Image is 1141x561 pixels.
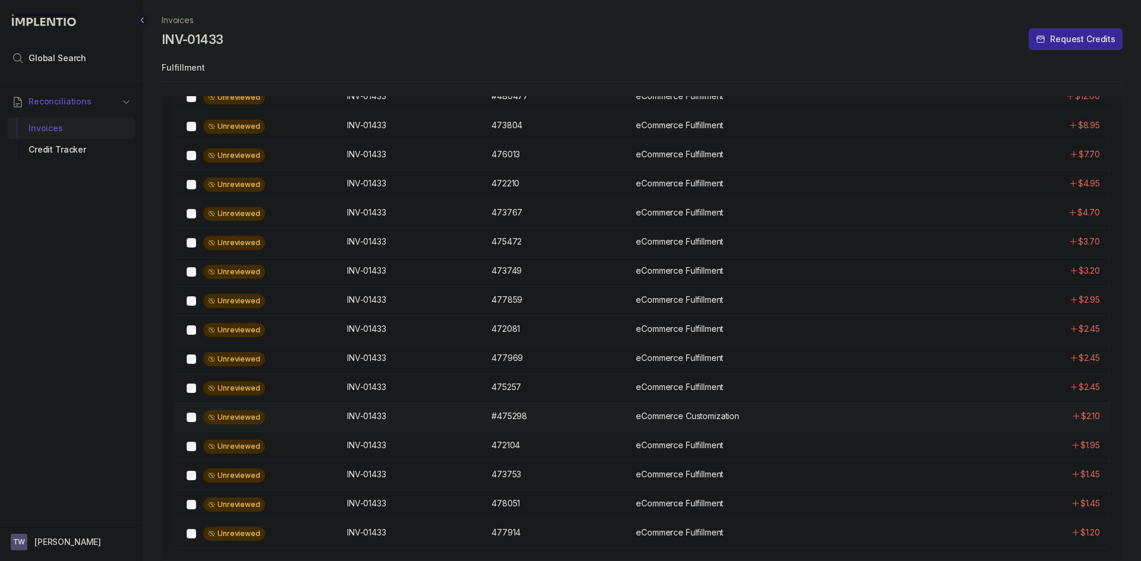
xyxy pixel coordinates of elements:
p: INV-01433 [347,381,386,393]
p: eCommerce Customization [636,410,739,422]
p: 475472 [491,236,522,248]
p: Request Credits [1050,33,1115,45]
span: Global Search [29,52,86,64]
p: eCommerce Fulfillment [636,178,723,189]
input: checkbox-checkbox [187,442,196,451]
div: Collapse Icon [135,13,150,27]
input: checkbox-checkbox [187,325,196,335]
p: INV-01433 [347,178,386,189]
input: checkbox-checkbox [187,180,196,189]
p: #475298 [491,410,527,422]
p: INV-01433 [347,207,386,218]
p: eCommerce Fulfillment [636,527,723,538]
p: 477914 [491,527,521,538]
p: eCommerce Fulfillment [636,439,723,451]
p: $1.20 [1080,527,1100,538]
input: checkbox-checkbox [187,529,196,538]
input: checkbox-checkbox [187,151,196,160]
div: Unreviewed [203,439,265,454]
div: Unreviewed [203,352,265,366]
p: INV-01433 [347,236,386,248]
div: Unreviewed [203,497,265,512]
p: 476013 [491,148,520,160]
p: [PERSON_NAME] [34,536,101,548]
div: Unreviewed [203,148,265,163]
p: 477969 [491,352,523,364]
a: Invoices [162,14,194,26]
p: 473804 [491,119,522,131]
input: checkbox-checkbox [187,238,196,248]
p: INV-01433 [347,294,386,306]
input: checkbox-checkbox [187,267,196,277]
div: Unreviewed [203,265,265,279]
p: $8.95 [1078,119,1100,131]
p: eCommerce Fulfillment [636,497,723,509]
p: $1.45 [1080,497,1100,509]
input: checkbox-checkbox [187,500,196,509]
p: $1.45 [1080,468,1100,480]
div: Unreviewed [203,119,265,134]
p: #480477 [491,90,528,102]
p: 477859 [491,294,522,306]
p: INV-01433 [347,527,386,538]
p: 473767 [491,207,522,218]
p: 472081 [491,323,520,335]
p: INV-01433 [347,265,386,277]
button: Request Credits [1029,28,1123,50]
p: eCommerce Fulfillment [636,468,723,480]
div: Unreviewed [203,410,265,424]
p: $1.95 [1080,439,1100,451]
div: Unreviewed [203,178,265,192]
p: $4.70 [1077,207,1100,218]
input: checkbox-checkbox [187,209,196,218]
p: eCommerce Fulfillment [636,294,723,306]
p: INV-01433 [347,90,386,102]
div: Credit Tracker [17,139,126,160]
p: $2.10 [1081,410,1100,422]
div: Unreviewed [203,468,265,483]
p: $2.45 [1079,352,1100,364]
div: Unreviewed [203,381,265,395]
p: INV-01433 [347,439,386,451]
input: checkbox-checkbox [187,122,196,131]
p: eCommerce Fulfillment [636,323,723,335]
p: 475257 [491,381,521,393]
h4: INV-01433 [162,31,223,48]
p: $12.00 [1075,90,1100,102]
p: eCommerce Fulfillment [636,265,723,277]
span: Reconciliations [29,96,92,107]
p: $3.70 [1078,236,1100,248]
p: INV-01433 [347,323,386,335]
p: eCommerce Fulfillment [636,207,723,218]
p: $2.95 [1079,294,1100,306]
div: Unreviewed [203,294,265,308]
nav: breadcrumb [162,14,194,26]
p: eCommerce Fulfillment [636,236,723,248]
button: User initials[PERSON_NAME] [11,534,132,550]
p: eCommerce Fulfillment [636,381,723,393]
p: eCommerce Fulfillment [636,90,723,102]
p: $7.70 [1079,148,1100,160]
p: Fulfillment [162,57,1123,81]
p: 472210 [491,178,519,189]
p: INV-01433 [347,468,386,480]
div: Unreviewed [203,90,265,104]
p: 473753 [491,468,521,480]
p: eCommerce Fulfillment [636,119,723,131]
span: User initials [11,534,27,550]
p: INV-01433 [347,410,386,422]
div: Unreviewed [203,527,265,541]
div: Invoices [17,118,126,139]
input: checkbox-checkbox [187,413,196,422]
input: checkbox-checkbox [187,471,196,480]
p: $3.20 [1079,265,1100,277]
p: 473749 [491,265,522,277]
p: INV-01433 [347,497,386,509]
p: eCommerce Fulfillment [636,352,723,364]
div: Unreviewed [203,236,265,250]
p: 478051 [491,497,520,509]
p: $4.95 [1078,178,1100,189]
p: INV-01433 [347,352,386,364]
div: Unreviewed [203,207,265,221]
